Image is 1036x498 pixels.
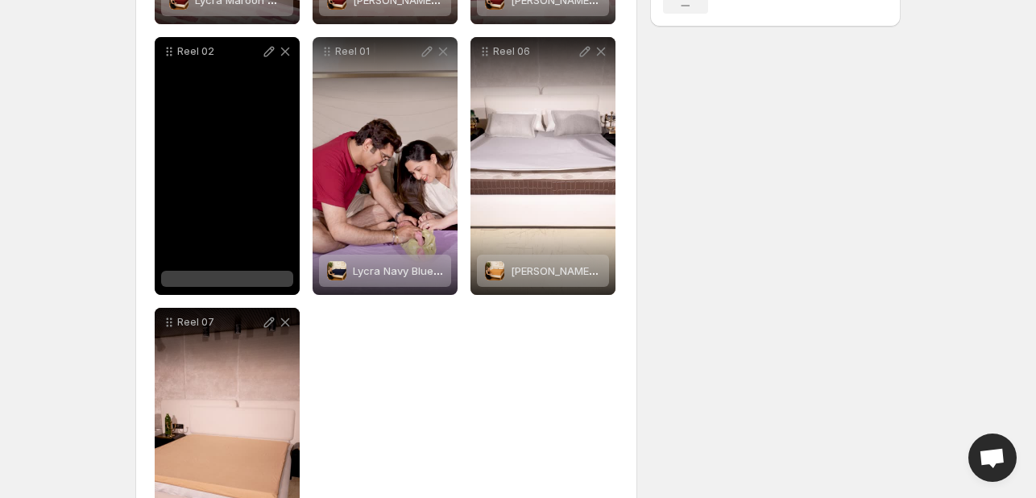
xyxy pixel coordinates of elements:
p: Reel 02 [177,45,261,58]
p: Reel 07 [177,316,261,329]
p: Reel 06 [493,45,577,58]
div: Reel 01Lycra Navy Blue Waterproof Mattress ProtectorLycra Navy Blue Waterproof Mattress Protector [313,37,458,295]
img: Lycra Navy Blue Waterproof Mattress Protector [327,261,346,280]
p: Reel 01 [335,45,419,58]
div: Reel 02 [155,37,300,295]
span: Lycra Navy Blue Waterproof Mattress Protector [353,264,591,277]
span: [PERSON_NAME] Camel Waterproof Mattress Protector [511,264,785,277]
a: Open chat [968,434,1017,482]
div: Reel 06Terry Camel Waterproof Mattress Protector[PERSON_NAME] Camel Waterproof Mattress Protector [470,37,615,295]
img: Terry Camel Waterproof Mattress Protector [485,261,504,280]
